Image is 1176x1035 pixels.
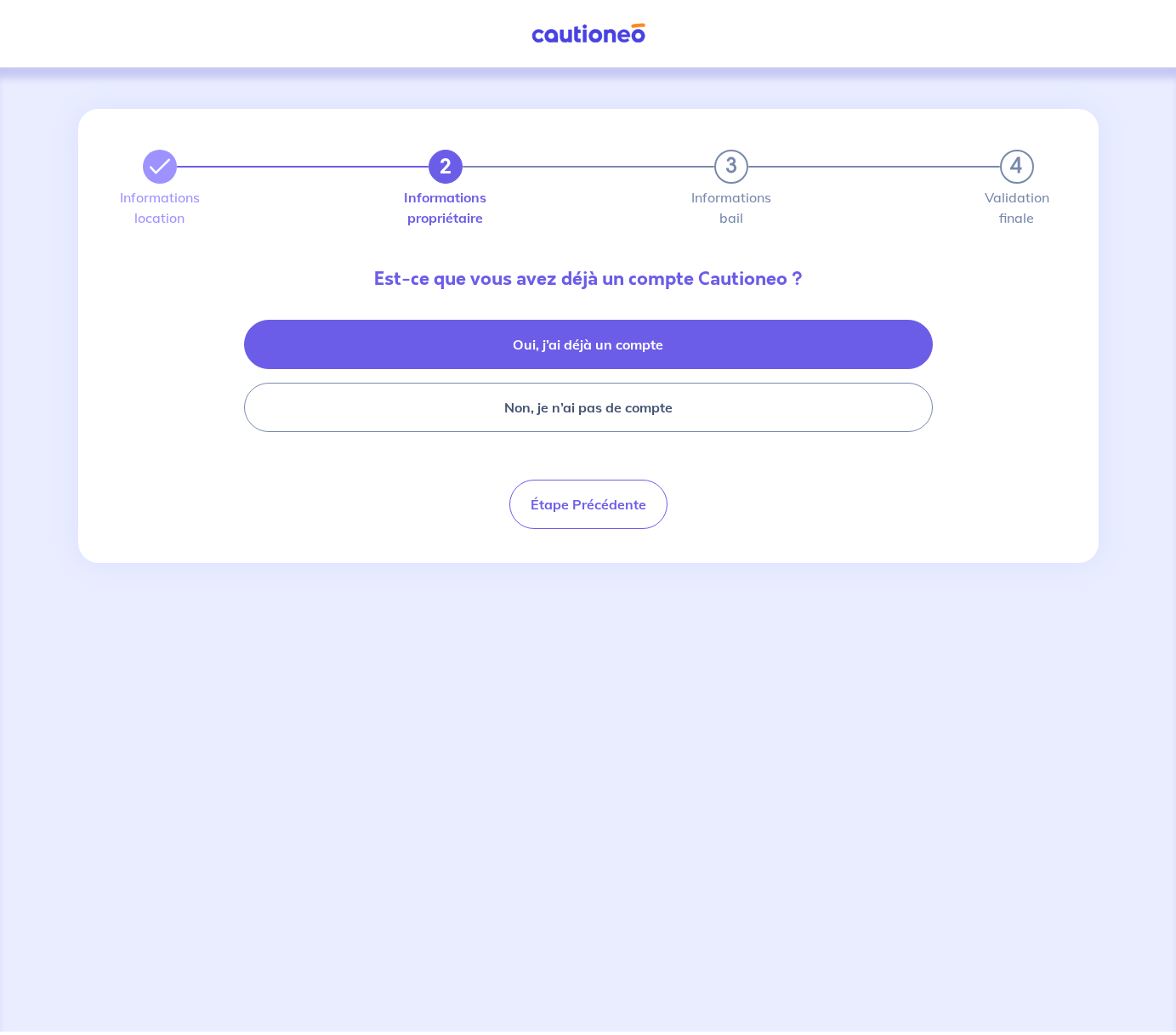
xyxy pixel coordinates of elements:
button: Étape Précédente [509,480,668,529]
button: Oui, j’ai déjà un compte [244,320,933,369]
label: Informations propriétaire [429,191,463,225]
label: Informations location [143,191,177,225]
label: Validation finale [1000,191,1034,225]
label: Informations bail [714,191,748,225]
button: Non, je n’ai pas de compte [244,383,933,432]
img: Cautioneo [525,23,652,44]
button: 2 [429,150,463,184]
p: Est-ce que vous avez déjà un compte Cautioneo ? [129,265,1048,293]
